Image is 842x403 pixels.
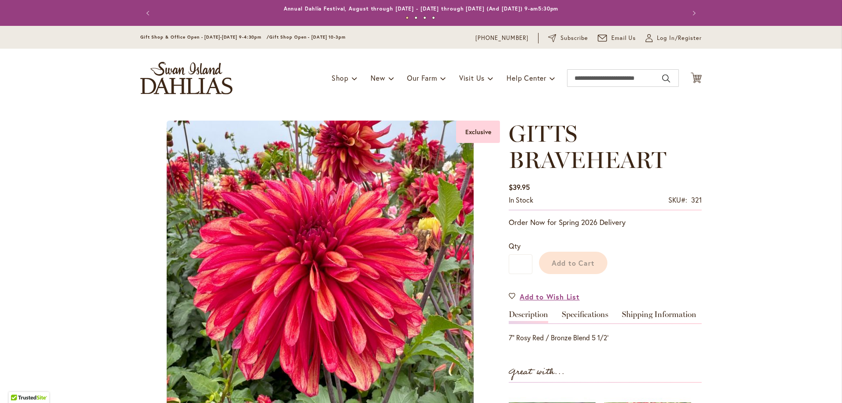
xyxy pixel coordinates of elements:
span: GITTS BRAVEHEART [509,120,666,174]
a: store logo [140,62,232,94]
span: Visit Us [459,73,485,82]
span: Log In/Register [657,34,702,43]
a: Email Us [598,34,636,43]
button: 2 of 4 [414,16,417,19]
span: Email Us [611,34,636,43]
button: Previous [140,4,158,22]
a: Specifications [562,310,608,323]
span: In stock [509,195,533,204]
div: 321 [691,195,702,205]
a: Subscribe [548,34,588,43]
span: Subscribe [560,34,588,43]
div: Exclusive [456,121,500,143]
button: 4 of 4 [432,16,435,19]
a: Add to Wish List [509,292,580,302]
span: Gift Shop Open - [DATE] 10-3pm [269,34,346,40]
a: Description [509,310,548,323]
span: Gift Shop & Office Open - [DATE]-[DATE] 9-4:30pm / [140,34,269,40]
span: Our Farm [407,73,437,82]
p: 7" Rosy Red / Bronze Blend 5 1/2' [509,333,702,343]
a: Log In/Register [646,34,702,43]
a: [PHONE_NUMBER] [475,34,528,43]
strong: SKU [668,195,687,204]
span: Shop [332,73,349,82]
span: Help Center [507,73,546,82]
span: Qty [509,241,521,250]
button: 1 of 4 [406,16,409,19]
strong: Great with... [509,365,565,379]
button: 3 of 4 [423,16,426,19]
span: New [371,73,385,82]
a: Annual Dahlia Festival, August through [DATE] - [DATE] through [DATE] (And [DATE]) 9-am5:30pm [284,5,559,12]
a: Shipping Information [622,310,696,323]
button: Next [684,4,702,22]
span: $39.95 [509,182,530,192]
p: Order Now for Spring 2026 Delivery [509,217,702,228]
div: Detailed Product Info [509,310,702,343]
span: Add to Wish List [520,292,580,302]
div: Availability [509,195,533,205]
